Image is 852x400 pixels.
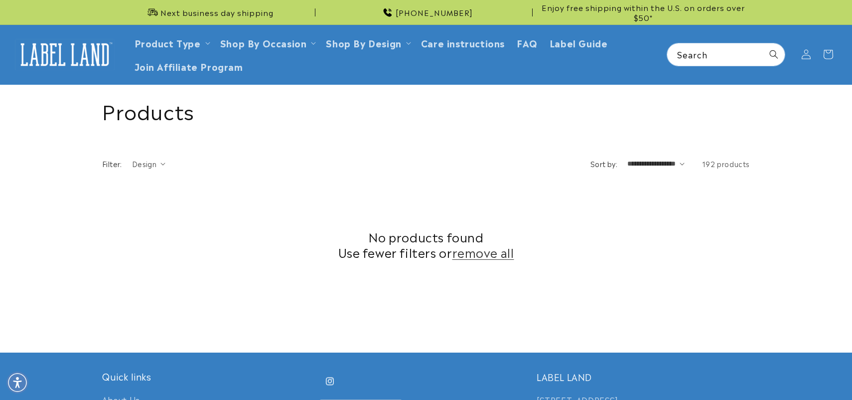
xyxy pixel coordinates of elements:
span: Care instructions [421,37,505,48]
a: FAQ [511,31,544,54]
h2: Quick links [102,371,315,382]
span: 192 products [702,159,750,169]
span: [PHONE_NUMBER] [396,7,473,17]
a: Join Affiliate Program [129,54,249,78]
label: Sort by: [590,159,617,169]
h2: Filter: [102,159,122,169]
a: Shop By Design [326,36,401,49]
summary: Design (0 selected) [132,159,165,169]
summary: Product Type [129,31,214,54]
summary: Shop By Occasion [214,31,320,54]
button: Search [763,43,785,65]
a: Product Type [135,36,201,49]
a: Care instructions [415,31,511,54]
h2: No products found Use fewer filters or [102,229,750,260]
h1: Products [102,97,750,123]
span: Shop By Occasion [220,37,307,48]
img: Label Land [15,39,115,70]
h2: LABEL LAND [537,371,750,382]
span: Next business day shipping [160,7,274,17]
a: remove all [452,244,514,260]
span: Enjoy free shipping within the U.S. on orders over $50* [537,2,750,22]
summary: Shop By Design [320,31,415,54]
a: Label Land [11,35,119,74]
span: Join Affiliate Program [135,60,243,72]
span: FAQ [517,37,538,48]
div: Accessibility Menu [6,372,28,394]
span: Design [132,159,156,169]
iframe: Gorgias Floating Chat [643,353,842,390]
span: Label Guide [550,37,608,48]
a: Label Guide [544,31,614,54]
